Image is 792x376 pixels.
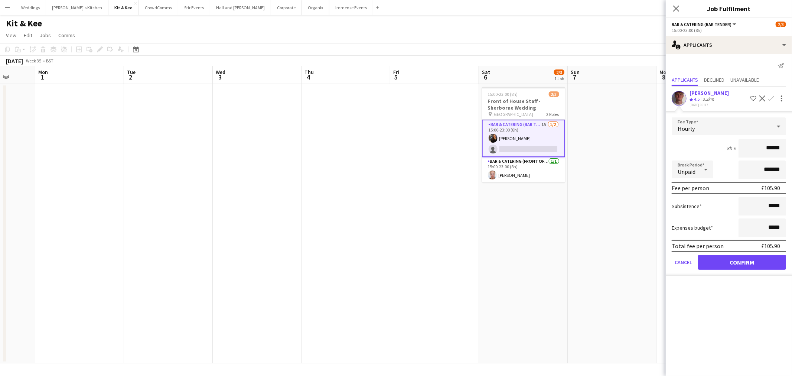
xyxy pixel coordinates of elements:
a: Edit [21,30,35,40]
h3: Front of House Staff - Sherborne Wedding [482,98,565,111]
span: 2 Roles [547,111,559,117]
h3: Job Fulfilment [666,4,792,13]
div: 8h x [727,145,736,152]
button: [PERSON_NAME]'s Kitchen [46,0,108,15]
button: Organix [302,0,329,15]
div: BST [46,58,53,64]
span: Sat [482,69,490,75]
span: 2/3 [776,22,786,27]
span: Applicants [672,77,698,82]
a: Jobs [37,30,54,40]
span: Week 35 [25,58,43,64]
div: 1 Job [554,76,564,81]
app-card-role: Bar & Catering (Front of House)1/115:00-23:00 (8h)[PERSON_NAME] [482,157,565,182]
button: Bar & Catering (Bar Tender) [672,22,737,27]
span: Tue [127,69,136,75]
span: 2 [126,73,136,81]
span: Mon [38,69,48,75]
span: Thu [304,69,314,75]
span: 2/3 [549,91,559,97]
span: 8 [658,73,669,81]
span: 1 [37,73,48,81]
div: [PERSON_NAME] [690,90,729,96]
button: Cancel [672,255,695,270]
button: Hall and [PERSON_NAME] [210,0,271,15]
span: 5 [392,73,399,81]
button: Confirm [698,255,786,270]
button: Immense Events [329,0,373,15]
button: Corporate [271,0,302,15]
button: Kit & Kee [108,0,139,15]
span: Comms [58,32,75,39]
span: Wed [216,69,225,75]
span: 4 [303,73,314,81]
span: Jobs [40,32,51,39]
span: Fri [393,69,399,75]
button: Stir Events [178,0,210,15]
span: 7 [570,73,580,81]
a: Comms [55,30,78,40]
span: [GEOGRAPHIC_DATA] [493,111,534,117]
div: £105.90 [761,184,780,192]
button: Weddings [15,0,46,15]
label: Expenses budget [672,224,713,231]
app-job-card: 15:00-23:00 (8h)2/3Front of House Staff - Sherborne Wedding [GEOGRAPHIC_DATA]2 RolesBar & Caterin... [482,87,565,182]
span: 6 [481,73,490,81]
button: CrowdComms [139,0,178,15]
span: 2/3 [554,69,564,75]
span: 15:00-23:00 (8h) [488,91,518,97]
span: Hourly [678,125,695,132]
div: Fee per person [672,184,709,192]
span: 4.5 [694,96,700,102]
span: Sun [571,69,580,75]
div: [DATE] 06:37 [690,103,729,107]
div: Total fee per person [672,242,724,250]
span: View [6,32,16,39]
span: Declined [704,77,724,82]
div: Applicants [666,36,792,54]
span: Unavailable [730,77,759,82]
span: 3 [215,73,225,81]
span: Edit [24,32,32,39]
div: [DATE] [6,57,23,65]
div: 3.3km [701,96,716,103]
span: Mon [659,69,669,75]
app-card-role: Bar & Catering (Bar Tender)1A1/215:00-23:00 (8h)[PERSON_NAME] [482,120,565,157]
div: 15:00-23:00 (8h) [672,27,786,33]
div: £105.90 [761,242,780,250]
span: Unpaid [678,168,695,175]
h1: Kit & Kee [6,18,42,29]
a: View [3,30,19,40]
span: Bar & Catering (Bar Tender) [672,22,731,27]
label: Subsistence [672,203,702,210]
